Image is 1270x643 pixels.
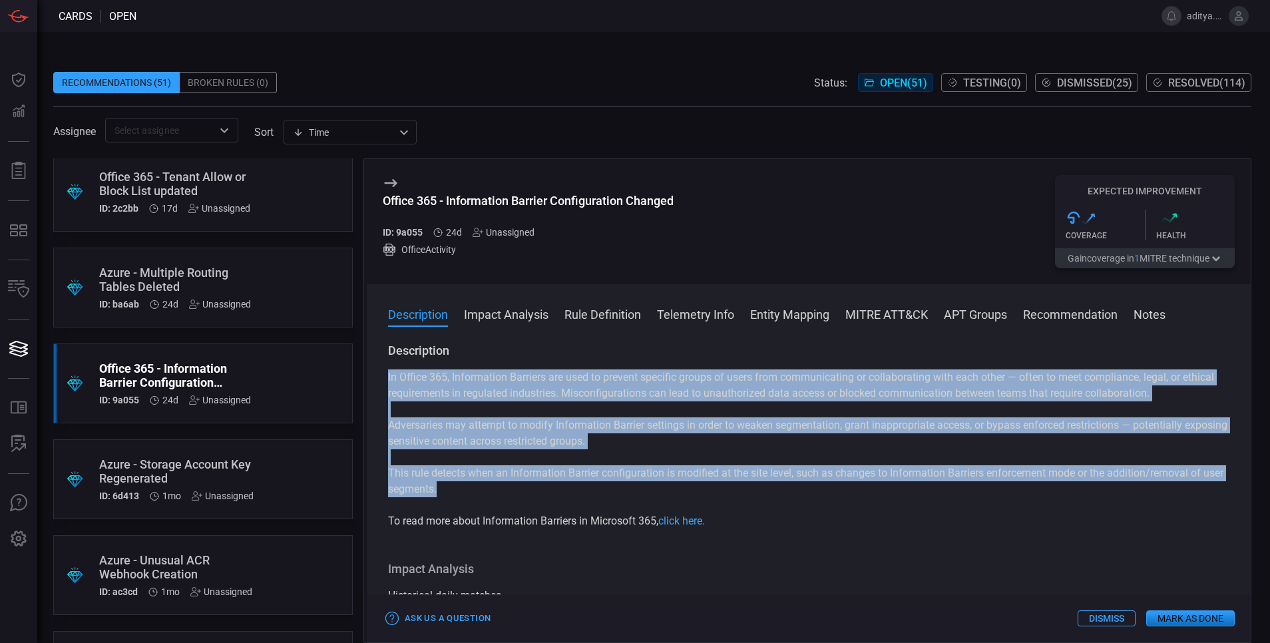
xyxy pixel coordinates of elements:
[3,392,35,424] button: Rule Catalog
[189,395,251,405] div: Unassigned
[388,465,1229,497] p: This rule detects when an Information Barrier configuration is modified at the site level, such a...
[814,77,847,89] span: Status:
[1134,306,1165,321] button: Notes
[388,306,448,321] button: Description
[99,586,138,597] h5: ID: ac3cd
[161,586,180,597] span: Jul 29, 2025 4:26 PM
[3,155,35,187] button: Reports
[657,306,734,321] button: Telemetry Info
[1035,73,1138,92] button: Dismissed(25)
[162,491,181,501] span: Jul 29, 2025 4:26 PM
[1146,73,1251,92] button: Resolved(114)
[53,125,96,138] span: Assignee
[162,299,178,310] span: Aug 04, 2025 3:59 PM
[446,227,462,238] span: Aug 04, 2025 3:59 PM
[388,417,1229,449] p: Adversaries may attempt to modify Information Barrier settings in order to weaken segmentation, g...
[99,457,256,485] div: Azure - Storage Account Key Regenerated
[3,214,35,246] button: MITRE - Detection Posture
[3,333,35,365] button: Cards
[99,491,139,501] h5: ID: 6d413
[473,227,534,238] div: Unassigned
[383,608,494,629] button: Ask Us a Question
[293,126,395,139] div: Time
[1187,11,1223,21] span: aditya.7.[PERSON_NAME]
[3,96,35,128] button: Detections
[3,274,35,306] button: Inventory
[963,77,1021,89] span: Testing ( 0 )
[3,487,35,519] button: Ask Us A Question
[1134,253,1140,264] span: 1
[99,170,256,198] div: Office 365 - Tenant Allow or Block List updated
[388,369,1229,401] p: In Office 365, Information Barriers are used to prevent specific groups of users from communicati...
[564,306,641,321] button: Rule Definition
[1023,306,1118,321] button: Recommendation
[383,243,674,256] div: OfficeActivity
[880,77,927,89] span: Open ( 51 )
[1055,186,1235,196] h5: Expected Improvement
[180,72,277,93] div: Broken Rules (0)
[388,343,1229,359] h3: Description
[388,588,1229,604] div: Historical daily matches
[383,227,423,238] h5: ID: 9a055
[858,73,933,92] button: Open(51)
[189,299,251,310] div: Unassigned
[388,513,1229,529] p: To read more about Information Barriers in Microsoft 365,
[3,64,35,96] button: Dashboard
[3,428,35,460] button: ALERT ANALYSIS
[99,299,139,310] h5: ID: ba6ab
[944,306,1007,321] button: APT Groups
[1146,610,1235,626] button: Mark as Done
[1057,77,1132,89] span: Dismissed ( 25 )
[658,515,705,527] a: click here.
[109,10,136,23] span: open
[192,491,254,501] div: Unassigned
[1156,231,1235,240] div: Health
[99,203,138,214] h5: ID: 2c2bb
[188,203,250,214] div: Unassigned
[1078,610,1136,626] button: Dismiss
[845,306,928,321] button: MITRE ATT&CK
[464,306,548,321] button: Impact Analysis
[99,266,256,294] div: Azure - Multiple Routing Tables Deleted
[99,361,256,389] div: Office 365 - Information Barrier Configuration Changed
[1055,248,1235,268] button: Gaincoverage in1MITRE technique
[99,395,139,405] h5: ID: 9a055
[254,126,274,138] label: sort
[109,122,212,138] input: Select assignee
[1066,231,1145,240] div: Coverage
[215,121,234,140] button: Open
[162,203,178,214] span: Aug 11, 2025 6:30 PM
[1168,77,1245,89] span: Resolved ( 114 )
[750,306,829,321] button: Entity Mapping
[59,10,93,23] span: Cards
[383,194,674,208] div: Office 365 - Information Barrier Configuration Changed
[388,561,1229,577] h3: Impact Analysis
[941,73,1027,92] button: Testing(0)
[53,72,180,93] div: Recommendations (51)
[99,553,256,581] div: Azure - Unusual ACR Webhook Creation
[162,395,178,405] span: Aug 04, 2025 3:59 PM
[3,523,35,555] button: Preferences
[190,586,252,597] div: Unassigned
